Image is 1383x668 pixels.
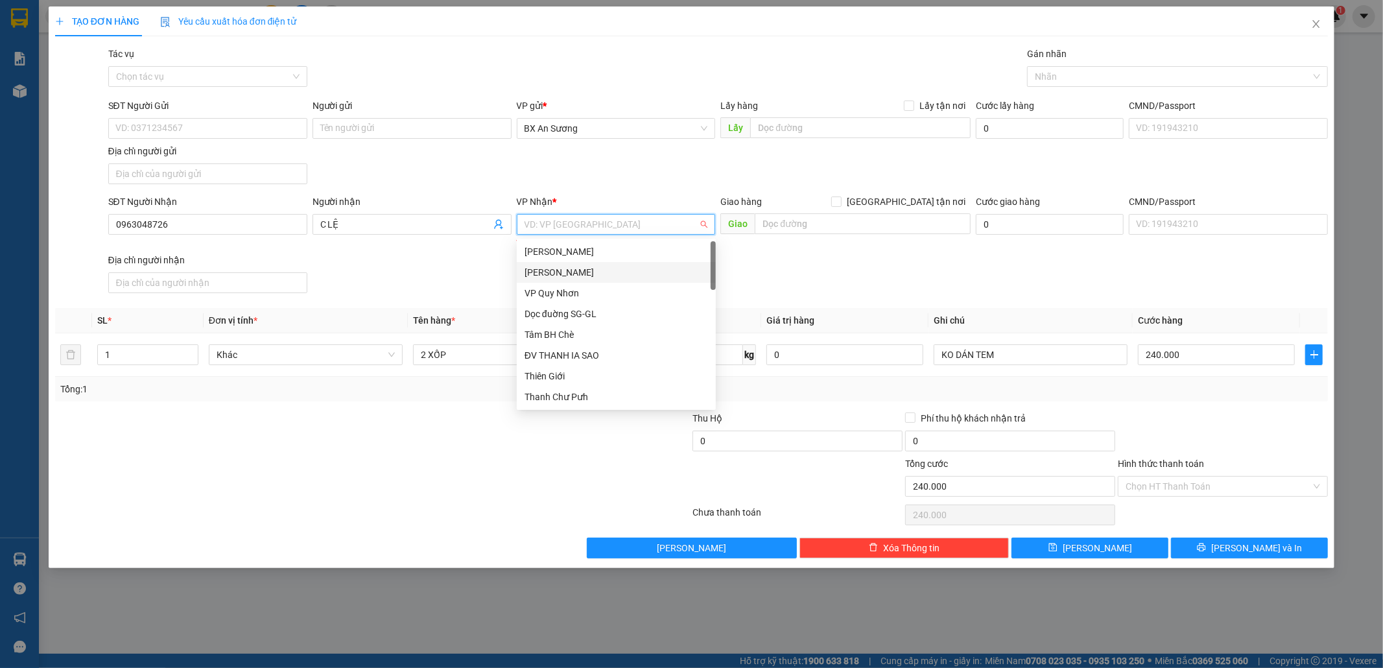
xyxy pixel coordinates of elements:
[587,538,797,558] button: [PERSON_NAME]
[1129,99,1328,113] div: CMND/Passport
[525,307,708,321] div: Dọc đuờng SG-GL
[517,197,553,207] span: VP Nhận
[750,117,971,138] input: Dọc đường
[1197,543,1206,553] span: printer
[525,369,708,383] div: Thiên Giới
[108,144,307,158] div: Địa chỉ người gửi
[517,236,716,251] div: Văn phòng không hợp lệ
[413,344,607,365] input: VD: Bàn, Ghế
[160,16,297,27] span: Yêu cầu xuất hóa đơn điện tử
[517,262,716,283] div: Phan Đình Phùng
[720,197,762,207] span: Giao hàng
[209,315,257,326] span: Đơn vị tính
[905,459,948,469] span: Tổng cước
[1306,350,1322,360] span: plus
[313,99,512,113] div: Người gửi
[766,344,923,365] input: 0
[976,214,1124,235] input: Cước giao hàng
[883,541,940,555] span: Xóa Thông tin
[517,283,716,304] div: VP Quy Nhơn
[842,195,971,209] span: [GEOGRAPHIC_DATA] tận nơi
[525,245,708,259] div: [PERSON_NAME]
[916,411,1031,425] span: Phí thu hộ khách nhận trả
[97,315,108,326] span: SL
[160,17,171,27] img: icon
[976,197,1040,207] label: Cước giao hàng
[217,345,395,364] span: Khác
[108,195,307,209] div: SĐT Người Nhận
[525,119,708,138] span: BX An Sương
[720,117,750,138] span: Lấy
[976,118,1124,139] input: Cước lấy hàng
[60,382,534,396] div: Tổng: 1
[657,541,726,555] span: [PERSON_NAME]
[525,328,708,342] div: Tâm BH Chè
[1311,19,1321,29] span: close
[517,99,716,113] div: VP gửi
[869,543,878,553] span: delete
[525,348,708,363] div: ĐV THANH IA SAO
[720,213,755,234] span: Giao
[108,272,307,293] input: Địa chỉ của người nhận
[1211,541,1302,555] span: [PERSON_NAME] và In
[1305,344,1323,365] button: plus
[517,366,716,387] div: Thiên Giới
[313,195,512,209] div: Người nhận
[1129,195,1328,209] div: CMND/Passport
[692,505,904,528] div: Chưa thanh toán
[517,387,716,407] div: Thanh Chư Pưh
[799,538,1010,558] button: deleteXóa Thông tin
[976,101,1034,111] label: Cước lấy hàng
[517,304,716,324] div: Dọc đuờng SG-GL
[1171,538,1328,558] button: printer[PERSON_NAME] và In
[525,265,708,280] div: [PERSON_NAME]
[55,17,64,26] span: plus
[914,99,971,113] span: Lấy tận nơi
[1027,49,1067,59] label: Gán nhãn
[928,308,1133,333] th: Ghi chú
[743,344,756,365] span: kg
[766,315,814,326] span: Giá trị hàng
[55,16,139,27] span: TẠO ĐƠN HÀNG
[108,99,307,113] div: SĐT Người Gửi
[525,390,708,404] div: Thanh Chư Pưh
[413,315,455,326] span: Tên hàng
[493,219,504,230] span: user-add
[525,286,708,300] div: VP Quy Nhơn
[108,253,307,267] div: Địa chỉ người nhận
[1298,6,1334,43] button: Close
[1118,459,1204,469] label: Hình thức thanh toán
[517,241,716,262] div: Lê Đại Hành
[517,324,716,345] div: Tâm BH Chè
[1048,543,1058,553] span: save
[517,345,716,366] div: ĐV THANH IA SAO
[1011,538,1168,558] button: save[PERSON_NAME]
[692,413,722,423] span: Thu Hộ
[934,344,1128,365] input: Ghi Chú
[720,101,758,111] span: Lấy hàng
[108,49,134,59] label: Tác vụ
[108,163,307,184] input: Địa chỉ của người gửi
[1063,541,1132,555] span: [PERSON_NAME]
[1138,315,1183,326] span: Cước hàng
[755,213,971,234] input: Dọc đường
[60,344,81,365] button: delete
